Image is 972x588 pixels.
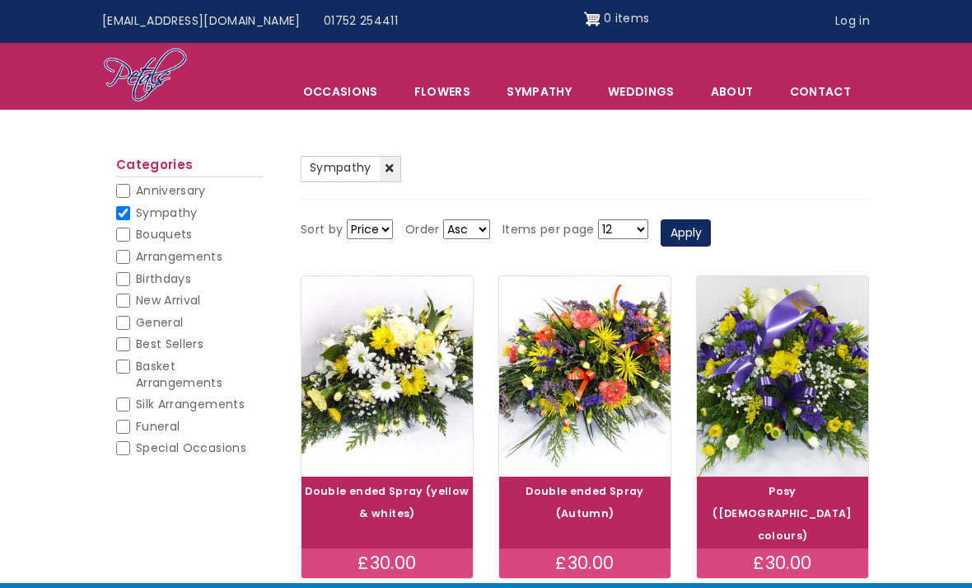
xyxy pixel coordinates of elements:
span: Occasions [286,74,395,109]
label: Sort by [301,220,343,240]
span: 0 items [604,10,649,26]
span: Arrangements [136,248,222,265]
span: Sympathy [136,205,198,221]
a: Contact [773,74,868,109]
span: Weddings [591,74,692,109]
img: Double ended Spray (yellow & whites) [301,276,473,477]
span: New Arrival [136,292,201,308]
span: Sympathy [310,159,372,176]
a: Double ended Spray (yellow & whites) [305,484,469,520]
a: Posy ([DEMOGRAPHIC_DATA] colours) [713,484,853,543]
div: £30.00 [697,548,868,578]
span: Anniversary [136,182,206,199]
h2: Categories [116,158,263,177]
a: Shopping cart 0 items [584,6,650,32]
button: Apply [661,219,711,247]
a: Sympathy [301,156,401,182]
span: General [136,314,183,331]
span: Special Occasions [136,440,246,456]
img: Shopping cart [584,6,600,32]
a: Log in [824,6,881,37]
span: Best Sellers [136,336,203,352]
a: 01752 254411 [312,6,409,37]
span: Birthdays [136,270,191,287]
label: Items per page [502,220,595,240]
span: Silk Arrangements [136,396,245,412]
a: Sympathy [489,74,589,109]
span: Bouquets [136,226,193,242]
span: Funeral [136,418,180,435]
img: Double ended Spray (Autumn) [499,276,671,477]
img: Posy (Male colours) [697,276,868,477]
a: [EMAIL_ADDRESS][DOMAIN_NAME] [91,6,312,37]
div: £30.00 [301,548,473,578]
label: Order [405,220,440,240]
a: Double ended Spray (Autumn) [526,484,643,520]
div: £30.00 [499,548,671,578]
span: Basket Arrangements [136,358,222,391]
a: About [694,74,771,109]
a: Flowers [397,74,488,109]
img: Home [103,47,188,105]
